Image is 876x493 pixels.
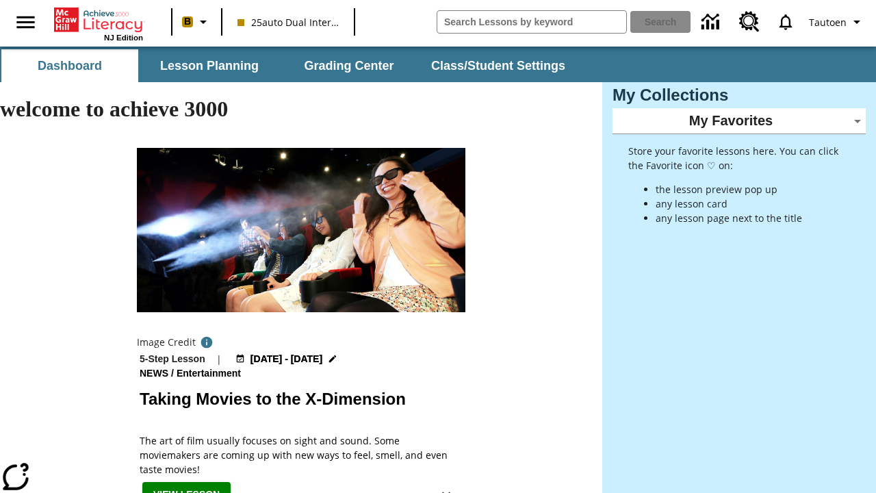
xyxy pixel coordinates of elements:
span: B [184,13,191,30]
span: | [216,352,222,366]
button: Open side menu [5,2,46,42]
span: Entertainment [177,366,244,381]
h2: Taking Movies to the X-Dimension [140,387,463,412]
p: Store your favorite lessons here. You can click the Favorite icon ♡ on: [628,144,840,173]
span: News [140,366,171,381]
a: Resource Center, Will open in new tab [731,3,768,40]
span: Tautoen [809,15,847,29]
div: Home [54,5,143,42]
h3: My Collections [613,86,866,105]
button: Grading Center [281,49,417,82]
li: any lesson page next to the title [656,211,840,225]
button: Boost Class color is peach. Change class color [177,10,217,34]
input: search field [437,11,626,33]
span: NJ Edition [104,34,143,42]
li: any lesson card [656,197,840,211]
span: / [171,368,174,379]
button: Class/Student Settings [420,49,576,82]
a: Data Center [693,3,731,41]
div: My Favorites [613,108,866,134]
span: [DATE] - [DATE] [250,352,322,366]
p: 5-Step Lesson [140,352,205,366]
button: Photo credit: Photo by The Asahi Shimbun via Getty Images [196,333,218,352]
button: Profile/Settings [803,10,871,34]
button: Dashboard [1,49,138,82]
span: 25auto Dual International [237,15,339,29]
a: Notifications [768,4,803,40]
p: The art of film usually focuses on sight and sound. Some moviemakers are coming up with new ways ... [140,433,463,477]
p: Image Credit [137,336,196,349]
button: Lesson Planning [141,49,278,82]
a: Home [54,6,143,34]
img: Panel in front of the seats sprays water mist to the happy audience at a 4DX-equipped theater. [137,148,465,312]
button: Aug 18 - Aug 24 Choose Dates [233,352,341,366]
li: the lesson preview pop up [656,182,840,197]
